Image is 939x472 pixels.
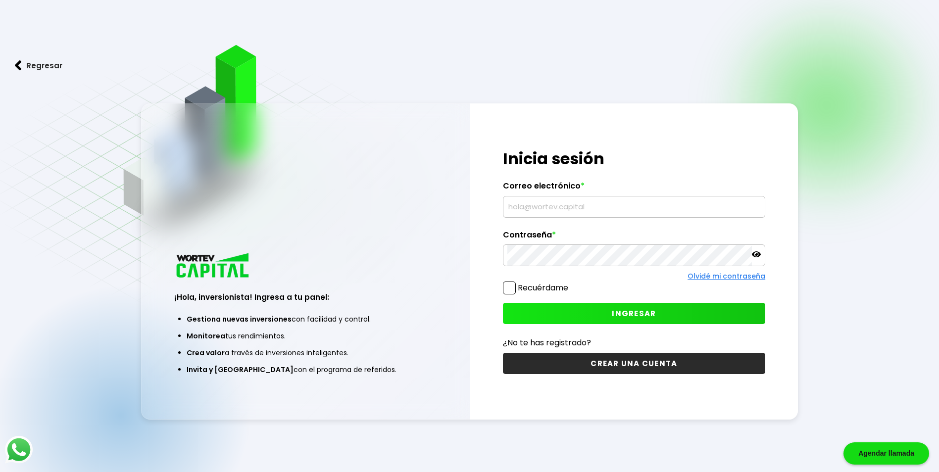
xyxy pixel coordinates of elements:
p: ¿No te has registrado? [503,336,765,349]
li: tus rendimientos. [187,328,424,344]
span: Monitorea [187,331,225,341]
h3: ¡Hola, inversionista! Ingresa a tu panel: [174,291,437,303]
input: hola@wortev.capital [507,196,761,217]
button: CREAR UNA CUENTA [503,353,765,374]
div: Agendar llamada [843,442,929,465]
img: logos_whatsapp-icon.242b2217.svg [5,436,33,464]
h1: Inicia sesión [503,147,765,171]
label: Recuérdame [518,282,568,293]
a: ¿No te has registrado?CREAR UNA CUENTA [503,336,765,374]
label: Correo electrónico [503,181,765,196]
span: INGRESAR [612,308,656,319]
span: Invita y [GEOGRAPHIC_DATA] [187,365,294,375]
a: Olvidé mi contraseña [688,271,765,281]
li: con facilidad y control. [187,311,424,328]
span: Gestiona nuevas inversiones [187,314,292,324]
button: INGRESAR [503,303,765,324]
img: flecha izquierda [15,60,22,71]
img: logo_wortev_capital [174,252,252,281]
span: Crea valor [187,348,225,358]
li: a través de inversiones inteligentes. [187,344,424,361]
li: con el programa de referidos. [187,361,424,378]
label: Contraseña [503,230,765,245]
